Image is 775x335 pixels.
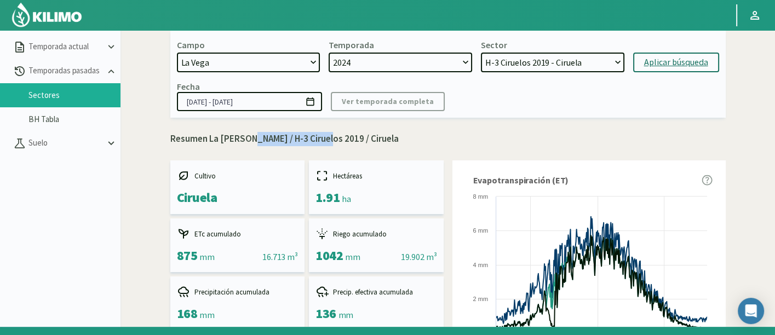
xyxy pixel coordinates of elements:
kil-mini-card: report-summary-cards.HECTARES [309,160,444,214]
span: 136 [315,305,336,322]
span: 875 [177,247,198,264]
span: mm [338,309,353,320]
div: Precip. efectiva acumulada [315,285,437,298]
div: Temporada [329,39,374,50]
div: Aplicar búsqueda [644,56,708,69]
p: Temporadas pasadas [26,65,105,77]
span: 1042 [315,247,343,264]
div: Campo [177,39,205,50]
div: 19.902 m³ [401,250,437,263]
kil-mini-card: report-summary-cards.ACCUMULATED_IRRIGATION [309,218,444,272]
div: Open Intercom Messenger [738,298,764,324]
span: Evapotranspiración (ET) [473,174,569,187]
span: ha [342,193,351,204]
kil-mini-card: report-summary-cards.ACCUMULATED_PRECIPITATION [170,276,305,330]
div: Sector [481,39,507,50]
text: 4 mm [473,262,488,268]
div: Fecha [177,81,200,92]
div: Precipitación acumulada [177,285,298,298]
p: Resumen La [PERSON_NAME] / H-3 Ciruelos 2019 / Ciruela [170,132,726,146]
kil-mini-card: report-summary-cards.ACCUMULATED_EFFECTIVE_PRECIPITATION [309,276,444,330]
div: Cultivo [177,169,298,182]
button: Aplicar búsqueda [633,53,719,72]
img: Kilimo [11,2,83,28]
kil-mini-card: report-summary-cards.CROP [170,160,305,214]
span: 1.91 [315,189,340,206]
span: Ciruela [177,189,217,206]
div: ETc acumulado [177,227,298,240]
p: Temporada actual [26,41,105,53]
span: mm [199,251,214,262]
kil-mini-card: report-summary-cards.ACCUMULATED_ETC [170,218,305,272]
span: mm [199,309,214,320]
text: 8 mm [473,193,488,200]
text: 6 mm [473,227,488,234]
a: BH Tabla [28,114,120,124]
span: 168 [177,305,198,322]
span: mm [345,251,360,262]
p: Suelo [26,137,105,149]
text: 2 mm [473,296,488,302]
div: Riego acumulado [315,227,437,240]
div: Hectáreas [315,169,437,182]
div: 16.713 m³ [262,250,298,263]
input: dd/mm/yyyy - dd/mm/yyyy [177,92,322,111]
a: Sectores [28,90,120,100]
